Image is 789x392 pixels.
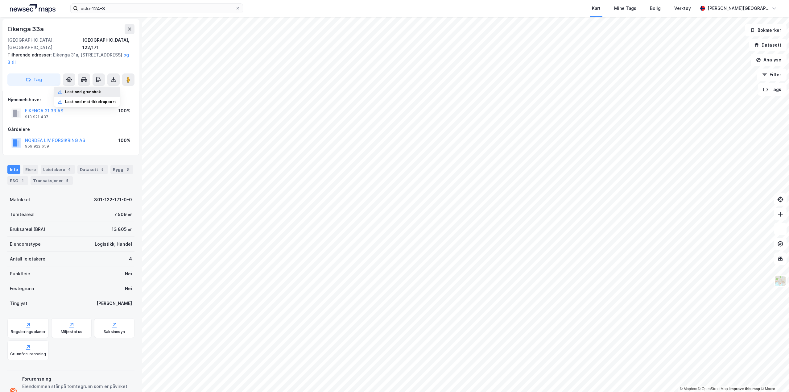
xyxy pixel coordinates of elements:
[7,51,130,66] div: Eikenga 31a, [STREET_ADDRESS]
[8,126,134,133] div: Gårdeiere
[11,329,46,334] div: Reguleringsplaner
[749,39,787,51] button: Datasett
[65,90,101,94] div: Last ned grunnbok
[22,375,132,383] div: Forurensning
[25,144,49,149] div: 959 922 659
[10,4,56,13] img: logo.a4113a55bc3d86da70a041830d287a7e.svg
[698,387,728,391] a: OpenStreetMap
[97,300,132,307] div: [PERSON_NAME]
[7,36,82,51] div: [GEOGRAPHIC_DATA], [GEOGRAPHIC_DATA]
[112,226,132,233] div: 13 805 ㎡
[25,115,48,119] div: 913 921 437
[78,4,235,13] input: Søk på adresse, matrikkel, gårdeiere, leietakere eller personer
[129,255,132,263] div: 4
[614,5,636,12] div: Mine Tags
[41,165,75,174] div: Leietakere
[10,196,30,203] div: Matrikkel
[7,176,28,185] div: ESG
[674,5,691,12] div: Verktøy
[708,5,769,12] div: [PERSON_NAME][GEOGRAPHIC_DATA]
[775,275,786,287] img: Z
[650,5,661,12] div: Bolig
[104,329,125,334] div: Saksinnsyn
[7,165,20,174] div: Info
[758,362,789,392] iframe: Chat Widget
[99,166,105,173] div: 5
[10,270,30,277] div: Punktleie
[751,54,787,66] button: Analyse
[7,73,60,86] button: Tag
[110,165,133,174] div: Bygg
[118,107,130,115] div: 100%
[19,177,26,184] div: 1
[7,52,53,57] span: Tilhørende adresser:
[10,211,35,218] div: Tomteareal
[23,165,38,174] div: Eiere
[82,36,134,51] div: [GEOGRAPHIC_DATA], 122/171
[8,96,134,103] div: Hjemmelshaver
[77,165,108,174] div: Datasett
[95,240,132,248] div: Logistikk, Handel
[745,24,787,36] button: Bokmerker
[125,285,132,292] div: Nei
[10,240,41,248] div: Eiendomstype
[758,83,787,96] button: Tags
[680,387,697,391] a: Mapbox
[10,352,46,357] div: Grunnforurensning
[118,137,130,144] div: 100%
[61,329,82,334] div: Miljøstatus
[729,387,760,391] a: Improve this map
[10,226,45,233] div: Bruksareal (BRA)
[114,211,132,218] div: 7 509 ㎡
[31,176,73,185] div: Transaksjoner
[94,196,132,203] div: 301-122-171-0-0
[65,99,116,104] div: Last ned matrikkelrapport
[7,24,45,34] div: Eikenga 33a
[592,5,601,12] div: Kart
[64,177,70,184] div: 5
[10,300,27,307] div: Tinglyst
[757,69,787,81] button: Filter
[10,255,45,263] div: Antall leietakere
[125,270,132,277] div: Nei
[125,166,131,173] div: 3
[10,285,34,292] div: Festegrunn
[66,166,72,173] div: 4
